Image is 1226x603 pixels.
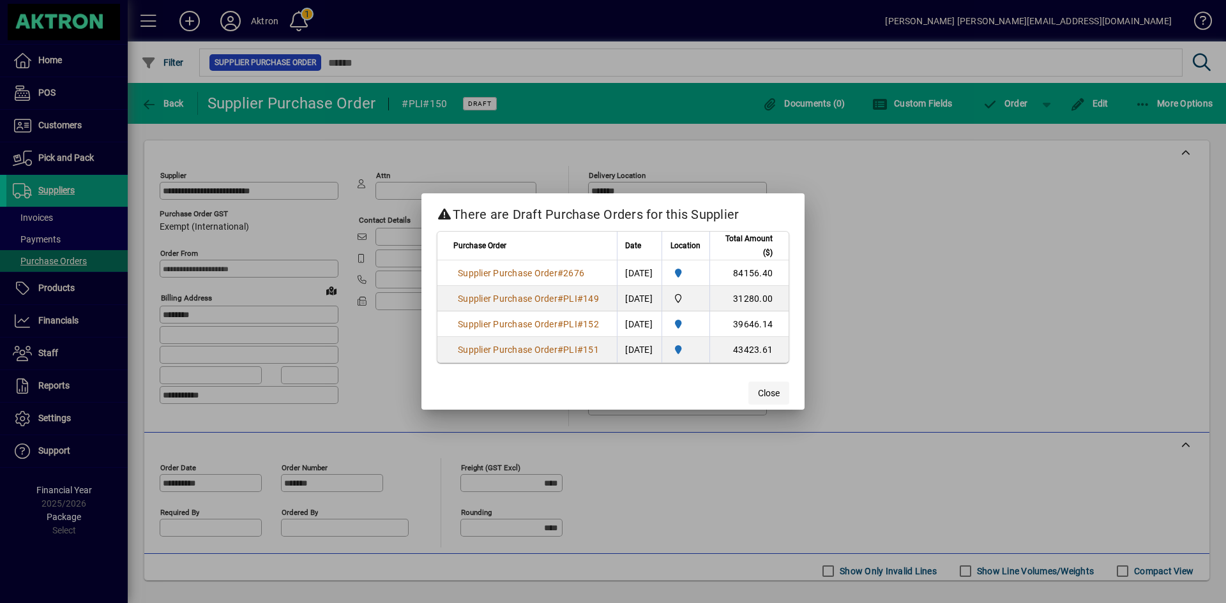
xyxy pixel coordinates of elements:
[563,294,599,304] span: PLI#149
[458,319,557,329] span: Supplier Purchase Order
[617,286,662,311] td: [DATE]
[458,345,557,355] span: Supplier Purchase Order
[421,193,805,230] h2: There are Draft Purchase Orders for this Supplier
[563,345,599,355] span: PLI#151
[709,311,789,337] td: 39646.14
[758,387,780,400] span: Close
[670,343,702,357] span: HAMILTON
[718,232,773,260] span: Total Amount ($)
[453,317,603,331] a: Supplier Purchase Order#PLI#152
[453,343,603,357] a: Supplier Purchase Order#PLI#151
[748,382,789,405] button: Close
[709,337,789,362] td: 43423.61
[458,294,557,304] span: Supplier Purchase Order
[617,311,662,337] td: [DATE]
[709,260,789,286] td: 84156.40
[670,317,702,331] span: HAMILTON
[458,268,557,278] span: Supplier Purchase Order
[563,319,599,329] span: PLI#152
[453,292,603,306] a: Supplier Purchase Order#PLI#149
[453,239,506,253] span: Purchase Order
[625,239,641,253] span: Date
[557,345,563,355] span: #
[670,239,700,253] span: Location
[670,266,702,280] span: HAMILTON
[617,260,662,286] td: [DATE]
[563,268,584,278] span: 2676
[709,286,789,311] td: 31280.00
[453,266,589,280] a: Supplier Purchase Order#2676
[617,337,662,362] td: [DATE]
[557,319,563,329] span: #
[557,294,563,304] span: #
[557,268,563,278] span: #
[670,292,702,306] span: Central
